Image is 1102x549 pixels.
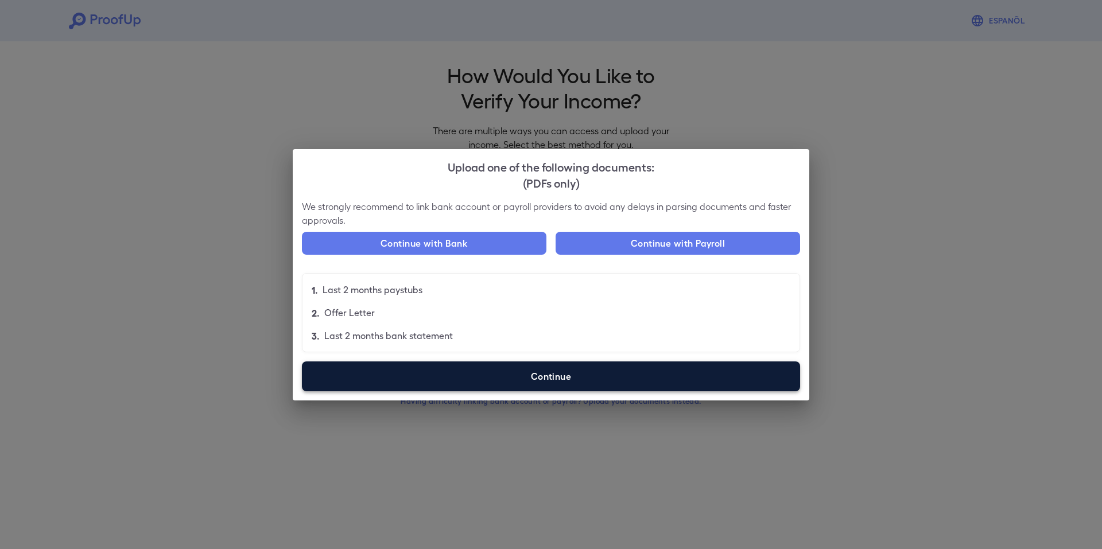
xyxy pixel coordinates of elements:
p: We strongly recommend to link bank account or payroll providers to avoid any delays in parsing do... [302,200,800,227]
h2: Upload one of the following documents: [293,149,809,200]
label: Continue [302,361,800,391]
p: Offer Letter [324,306,375,320]
p: 1. [312,283,318,297]
p: Last 2 months bank statement [324,329,453,342]
p: Last 2 months paystubs [323,283,422,297]
button: Continue with Bank [302,232,546,255]
button: Continue with Payroll [556,232,800,255]
p: 2. [312,306,320,320]
div: (PDFs only) [302,174,800,190]
p: 3. [312,329,320,342]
